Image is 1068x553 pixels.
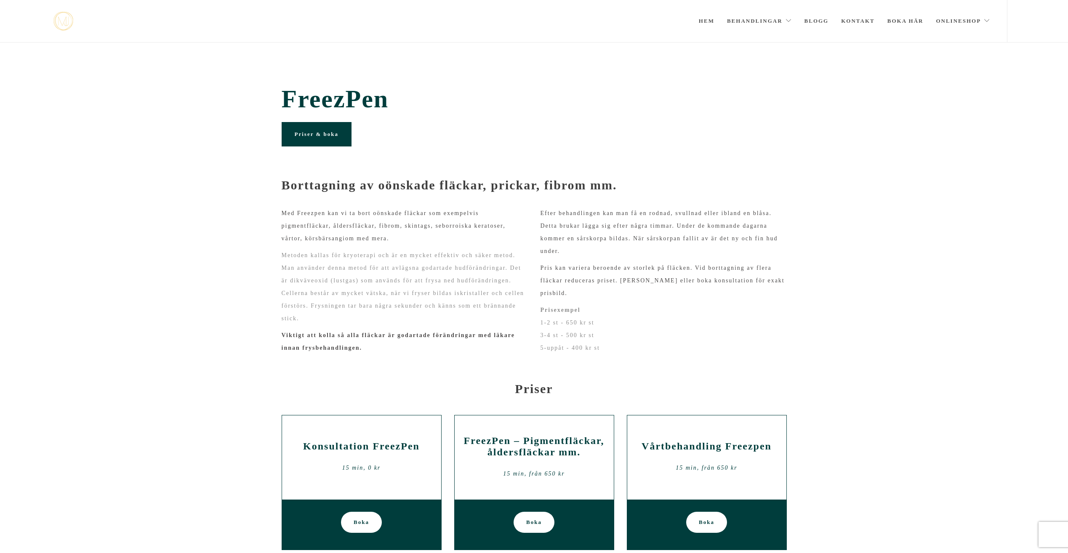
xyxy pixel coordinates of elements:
[526,512,542,533] span: Boka
[295,131,338,137] span: Priser & boka
[541,265,785,296] span: Pris kan variera beroende av storlek på fläcken. Vid borttagning av flera fläckar reduceras prise...
[541,210,778,254] span: Efter behandlingen kan man få en rodnad, svullnad eller ibland en blåsa. Detta brukar lägga sig e...
[354,512,369,533] span: Boka
[634,441,780,452] h2: Vårtbehandling Freezpen
[288,441,435,452] h2: Konsultation FreezPen
[53,12,73,31] img: mjstudio
[53,12,73,31] a: mjstudio mjstudio mjstudio
[282,85,787,114] span: FreezPen
[341,512,382,533] a: Boka
[514,512,554,533] a: Boka
[686,512,727,533] a: Boka
[282,178,617,192] strong: Borttagning av oönskade fläckar, prickar, fibrom mm.
[634,462,780,474] div: 15 min, från 650 kr
[282,332,515,351] span: Viktigt att kolla så alla fläckar är godartade förändringar med läkare innan frysbehandlingen.
[288,462,435,474] div: 15 min, 0 kr
[541,304,787,354] p: 1-2 st - 650 kr st 3-4 st - 500 kr st 5-uppåt - 400 kr st
[515,382,553,396] strong: Priser
[282,210,506,242] span: Med Freezpen kan vi ta bort oönskade fläckar som exempelvis pigmentfläckar, åldersfläckar, fibrom...
[282,122,352,146] a: Priser & boka
[461,435,607,458] h2: FreezPen – Pigmentfläckar, åldersfläckar mm.
[461,468,607,480] div: 15 min, från 650 kr
[541,307,581,313] strong: Prisexempel
[699,512,714,533] span: Boka
[282,249,528,325] p: Metoden kallas för kryoterapi och är en mycket effektiv och säker metod. Man använder denna metod...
